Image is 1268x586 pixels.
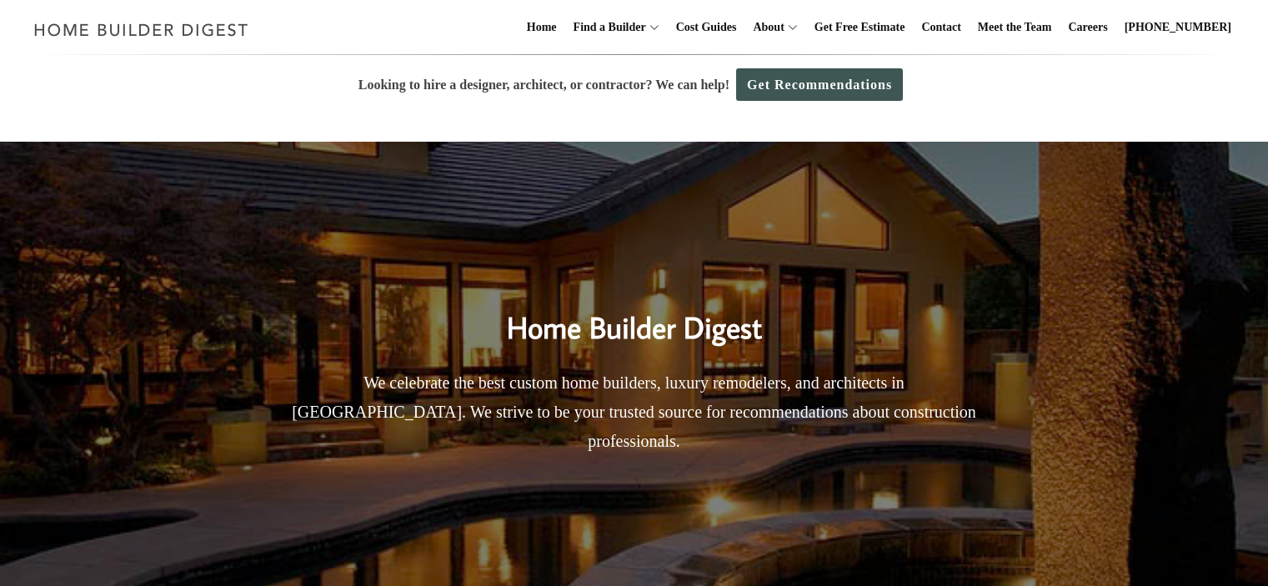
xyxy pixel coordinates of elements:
[971,1,1059,54] a: Meet the Team
[808,1,912,54] a: Get Free Estimate
[1118,1,1238,54] a: [PHONE_NUMBER]
[567,1,646,54] a: Find a Builder
[520,1,564,54] a: Home
[669,1,744,54] a: Cost Guides
[1062,1,1115,54] a: Careers
[280,275,989,350] h2: Home Builder Digest
[280,368,989,456] p: We celebrate the best custom home builders, luxury remodelers, and architects in [GEOGRAPHIC_DATA...
[746,1,784,54] a: About
[736,68,903,101] a: Get Recommendations
[915,1,967,54] a: Contact
[27,13,256,46] img: Home Builder Digest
